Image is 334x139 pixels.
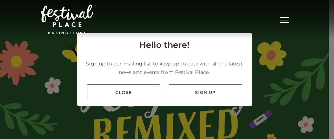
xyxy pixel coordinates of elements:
[83,59,246,76] p: Sign up to our mailing list to keep up to date with all the latest news and events from Festival ...
[276,14,293,24] button: Toggle navigation
[87,84,160,100] a: Close
[41,5,93,34] img: Festival Place Logo
[169,84,242,100] a: Sign up
[139,39,189,51] h4: Hello there!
